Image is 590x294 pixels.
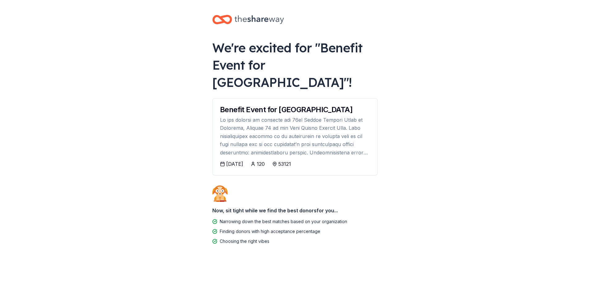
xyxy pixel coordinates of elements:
div: Finding donors with high acceptance percentage [220,228,320,235]
div: Lo ips dolorsi am consecte adi 76el Seddoe Tempori Utlab et Dolorema, Aliquae 74 ad min Veni Quis... [220,116,370,157]
div: [DATE] [226,160,243,168]
div: Choosing the right vibes [220,238,269,245]
img: Dog waiting patiently [212,185,228,202]
div: 120 [257,160,265,168]
div: We're excited for " Benefit Event for [GEOGRAPHIC_DATA] "! [212,39,378,91]
div: Benefit Event for [GEOGRAPHIC_DATA] [220,106,370,113]
div: 53121 [278,160,291,168]
div: Now, sit tight while we find the best donors for you... [212,204,378,217]
div: Narrowing down the best matches based on your organization [220,218,347,225]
